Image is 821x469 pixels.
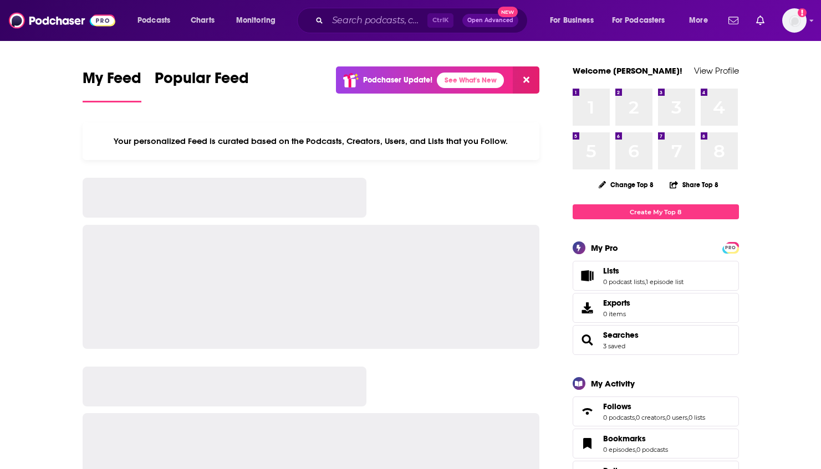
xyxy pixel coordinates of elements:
img: User Profile [782,8,807,33]
button: open menu [681,12,722,29]
span: , [665,414,666,421]
span: Bookmarks [573,429,739,458]
span: My Feed [83,69,141,94]
span: Follows [603,401,631,411]
p: Podchaser Update! [363,75,432,85]
a: 0 lists [689,414,705,421]
button: Show profile menu [782,8,807,33]
span: For Business [550,13,594,28]
a: Show notifications dropdown [724,11,743,30]
span: New [498,7,518,17]
span: Popular Feed [155,69,249,94]
span: , [635,446,636,453]
a: Searches [577,332,599,348]
a: 0 users [666,414,687,421]
a: 0 podcast lists [603,278,645,286]
a: 0 episodes [603,446,635,453]
a: Bookmarks [577,436,599,451]
a: My Feed [83,69,141,102]
button: open menu [542,12,608,29]
a: Follows [603,401,705,411]
span: Exports [603,298,630,308]
svg: Add a profile image [798,8,807,17]
span: Exports [577,300,599,316]
a: Follows [577,404,599,419]
button: Share Top 8 [669,174,719,195]
input: Search podcasts, credits, & more... [328,12,427,29]
span: Ctrl K [427,13,453,28]
span: For Podcasters [612,13,665,28]
span: Bookmarks [603,434,646,444]
a: Show notifications dropdown [752,11,769,30]
button: open menu [130,12,185,29]
a: Searches [603,330,639,340]
div: My Activity [591,378,635,389]
a: 1 episode list [646,278,684,286]
a: Welcome [PERSON_NAME]! [573,65,682,76]
span: Open Advanced [467,18,513,23]
a: Charts [183,12,221,29]
span: , [687,414,689,421]
a: View Profile [694,65,739,76]
a: 0 podcasts [636,446,668,453]
span: , [635,414,636,421]
span: PRO [724,244,737,252]
button: Open AdvancedNew [462,14,518,27]
div: My Pro [591,243,618,253]
span: , [645,278,646,286]
a: Bookmarks [603,434,668,444]
div: Search podcasts, credits, & more... [308,8,538,33]
button: Change Top 8 [592,178,661,192]
a: PRO [724,243,737,251]
span: More [689,13,708,28]
span: Searches [573,325,739,355]
div: Your personalized Feed is curated based on the Podcasts, Creators, Users, and Lists that you Follow. [83,122,540,160]
button: open menu [228,12,290,29]
span: 0 items [603,310,630,318]
span: Podcasts [137,13,170,28]
span: Follows [573,396,739,426]
span: Lists [603,266,619,276]
a: Popular Feed [155,69,249,102]
span: Logged in as WE_Broadcast [782,8,807,33]
a: Exports [573,293,739,323]
a: Lists [603,266,684,276]
a: Lists [577,268,599,284]
a: Create My Top 8 [573,204,739,219]
span: Monitoring [236,13,276,28]
img: Podchaser - Follow, Share and Rate Podcasts [9,10,115,31]
button: open menu [605,12,681,29]
span: Lists [573,261,739,291]
a: 3 saved [603,342,625,350]
a: 0 podcasts [603,414,635,421]
span: Charts [191,13,215,28]
a: 0 creators [636,414,665,421]
a: See What's New [437,73,504,88]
